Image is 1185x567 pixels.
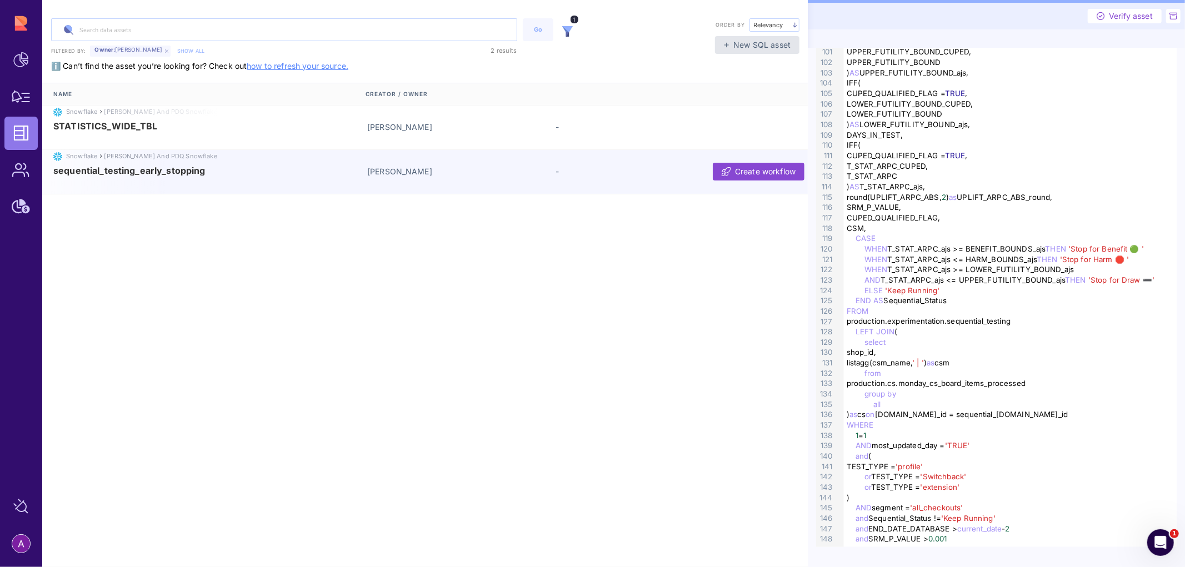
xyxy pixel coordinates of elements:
span: as [849,410,857,419]
img: snowflake [53,152,62,161]
div: 126 [816,306,834,317]
div: ) LOWER_FUTILITY_BOUND_ajs, [843,119,1184,130]
span: 1 [1170,529,1179,538]
div: T_STAT_ARPC [843,171,1184,182]
div: 102 [816,57,834,68]
span: 'profile' [896,462,923,471]
div: [PERSON_NAME] [367,165,556,177]
span: Verify asset [1109,11,1153,22]
div: Creator / Owner [366,83,554,105]
div: 129 [816,337,834,348]
div: 138 [816,430,834,441]
div: 137 [816,420,834,430]
div: SRM_P_VALUE, [843,202,1184,213]
span: STATISTICS_WIDE_TBL [53,121,158,131]
span: WHERE [847,420,874,429]
div: 127 [816,317,834,327]
div: 124 [816,285,834,296]
div: 113 [816,171,834,182]
img: search [60,21,78,39]
div: 145 [816,503,834,513]
label: Order by [716,21,745,29]
span: THEN [1065,275,1086,284]
div: 114 [816,182,834,192]
span: WHEN [864,265,888,274]
span: AND [864,275,881,284]
span: 1 [571,16,578,23]
div: T_STAT_ARPC_ajs <= UPPER_FUTILITY_BOUND_ajs [843,275,1184,285]
div: 106 [816,99,834,109]
span: 'Stop for Benefit 🟢 ' [1068,244,1144,253]
div: most_updated_day = [843,440,1184,451]
span: AS [849,120,859,129]
div: 147 [816,524,834,534]
div: 2 results [433,44,517,57]
div: ( [843,451,1184,461]
span: LEFT [856,327,874,336]
img: arrow [793,22,797,28]
span: by [887,389,896,398]
div: listagg(csm_name, ) csm [843,358,1184,368]
span: AS [849,68,859,77]
span: or [864,472,871,481]
span: 2 [1006,524,1010,533]
div: 131 [816,358,834,368]
div: round(UPLIFT_ARPC_ABS, ) UPLIFT_ARPC_ABS_round, [843,192,1184,203]
span: WHEN [864,244,888,253]
div: Sequential_Status != [843,513,1184,524]
div: IFF( [843,140,1184,150]
div: 139 [816,440,834,451]
span: or [864,483,871,491]
div: 144 [816,493,834,503]
span: 1 [863,431,866,440]
div: production.experimentation.sequential_testing [843,316,1184,327]
span: TRUE [945,151,966,160]
span: sequential_testing_early_stopping [53,165,206,175]
div: TEST_TYPE = [843,482,1184,493]
span: THEN [1045,244,1066,253]
div: 107 [816,109,834,119]
span: JOIN [876,327,894,336]
div: 119 [816,233,834,244]
span: AS [873,296,883,305]
div: Sequential_Status [843,295,1184,306]
a: how to refresh your source. [247,61,348,71]
div: 116 [816,202,834,213]
div: 142 [816,471,834,482]
span: AS [849,182,859,191]
span: 2 [942,193,946,202]
span: WHEN [864,255,888,264]
div: LOWER_FUTILITY_BOUND [843,109,1184,119]
span: CASE [856,234,876,243]
span: from [864,369,882,378]
div: 105 [816,88,834,99]
div: T_STAT_ARPC_CUPED, [843,161,1184,172]
div: CUPED_QUALIFIED_FLAG = , [843,88,1184,99]
div: 148 [816,534,834,544]
span: AND [856,441,872,450]
div: Name [53,83,366,105]
div: Go [528,25,548,34]
img: account-photo [12,535,30,553]
div: shop_id, [843,347,1184,358]
input: Search data assets [52,19,517,41]
div: 133 [816,378,834,389]
span: ' | ' [912,358,924,367]
span: Show all [177,48,204,54]
div: LOWER_FUTILITY_BOUND_CUPED, [843,99,1184,109]
div: T_STAT_ARPC_ajs <= HARM_BOUNDS_ajs [843,254,1184,265]
div: 111 [816,150,834,161]
div: 115 [816,192,834,203]
span: 'Switchback' [920,472,966,481]
div: UPPER_FUTILITY_BOUND [843,57,1184,68]
span: AND [856,503,872,512]
div: 141 [816,461,834,472]
span: and [856,534,868,543]
span: ℹ️ Can’t find the asset you’re looking for? Check out [51,44,348,71]
div: ) cs [DOMAIN_NAME]_id = sequential_[DOMAIN_NAME]_id [843,409,1184,420]
span: ELSE [864,286,883,295]
div: segment = [843,503,1184,513]
div: 136 [816,409,834,420]
div: production.cs.monday_cs_board_items_processed [843,378,1184,389]
div: 123 [816,275,834,285]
